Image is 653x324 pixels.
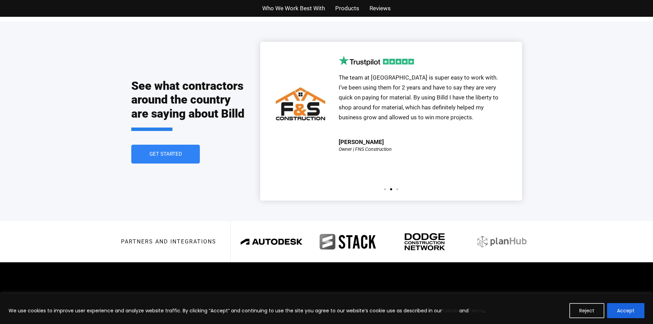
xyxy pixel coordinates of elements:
div: 2 / 3 [266,56,507,181]
a: Get Started [131,145,200,164]
span: The team at [GEOGRAPHIC_DATA] is super easy to work with. I’ve been using them for 2 years and ha... [339,74,498,121]
a: Reviews [370,3,391,13]
h3: Partners and integrations [121,239,216,244]
span: Go to slide 1 [384,188,386,190]
button: Accept [607,303,644,318]
p: We use cookies to improve user experience and analyze website traffic. By clicking “Accept” and c... [9,307,485,315]
span: Go to slide 3 [396,188,398,190]
div: [PERSON_NAME] [339,139,384,145]
h2: See what contractors around the country are saying about Billd [131,79,246,131]
span: Get Started [149,152,182,157]
span: Go to slide 2 [390,188,392,190]
a: Who We Work Best With [262,3,325,13]
button: Reject [569,303,604,318]
a: Products [335,3,359,13]
div: Owner | FNS Construction [339,147,392,152]
a: Terms [469,307,484,314]
a: Policies [442,307,459,314]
